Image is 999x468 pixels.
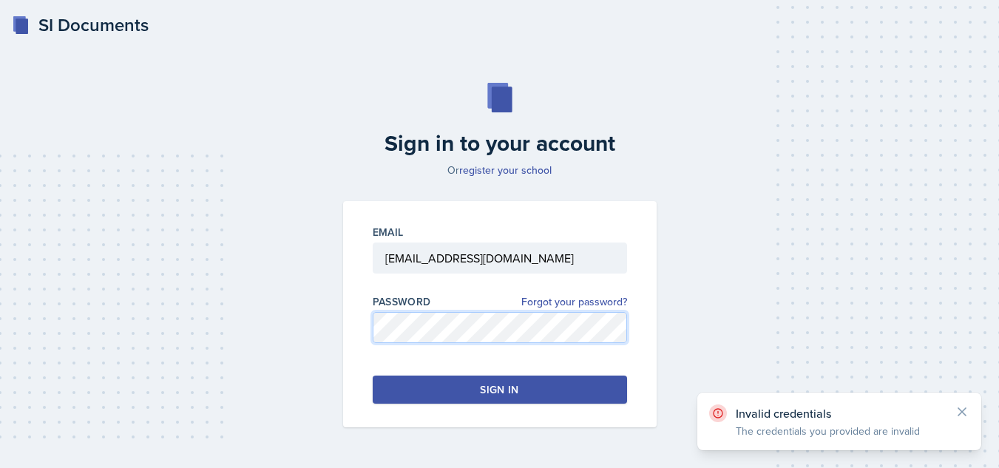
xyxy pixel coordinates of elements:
[334,163,666,177] p: Or
[459,163,552,177] a: register your school
[521,294,627,310] a: Forgot your password?
[480,382,518,397] div: Sign in
[736,406,943,421] p: Invalid credentials
[373,243,627,274] input: Email
[12,12,149,38] a: SI Documents
[334,130,666,157] h2: Sign in to your account
[373,225,404,240] label: Email
[373,294,431,309] label: Password
[736,424,943,438] p: The credentials you provided are invalid
[373,376,627,404] button: Sign in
